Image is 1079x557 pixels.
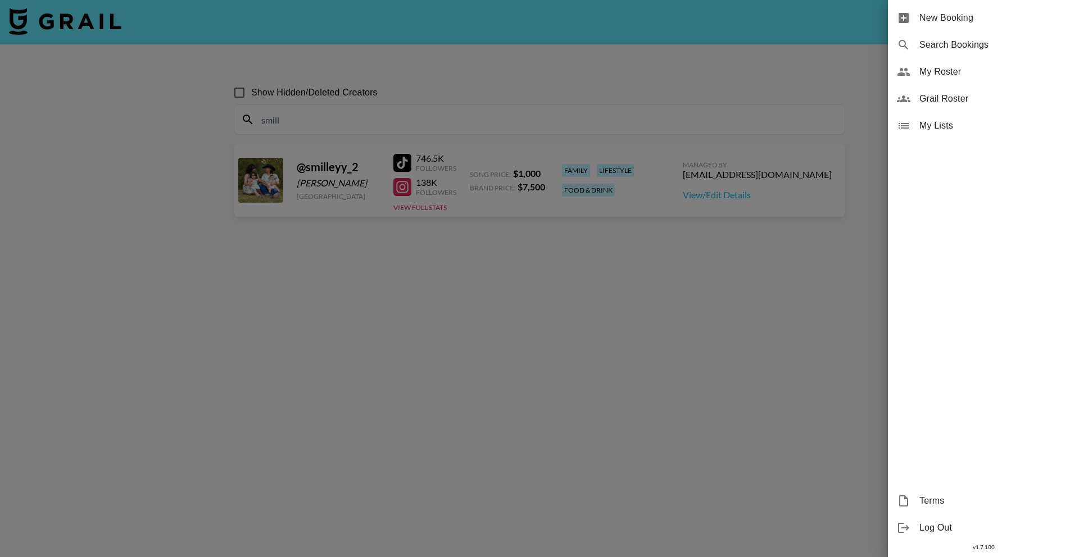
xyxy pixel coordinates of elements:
span: Log Out [919,521,1070,535]
span: Terms [919,494,1070,508]
div: Terms [888,487,1079,514]
div: Search Bookings [888,31,1079,58]
div: My Roster [888,58,1079,85]
div: v 1.7.100 [888,541,1079,553]
span: New Booking [919,11,1070,25]
div: My Lists [888,112,1079,139]
span: My Roster [919,65,1070,79]
div: Grail Roster [888,85,1079,112]
span: Grail Roster [919,92,1070,106]
div: New Booking [888,4,1079,31]
span: Search Bookings [919,38,1070,52]
div: Log Out [888,514,1079,541]
span: My Lists [919,119,1070,133]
